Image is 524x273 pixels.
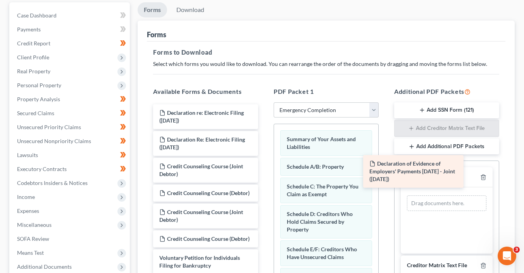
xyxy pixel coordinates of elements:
h5: Additional PDF Packets [394,87,499,96]
span: Credit Counseling Course (Debtor) [167,235,250,242]
span: Secured Claims [17,110,54,116]
a: Credit Report [11,36,130,50]
span: Additional Documents [17,263,72,270]
span: Real Property [17,68,50,74]
a: Property Analysis [11,92,130,106]
a: Forms [138,2,167,17]
span: Credit Counseling Course (Joint Debtor) [159,209,243,223]
button: Add Creditor Matrix Text File [394,120,499,137]
span: Declaration re: Electronic Filing ([DATE]) [159,109,244,124]
span: Unsecured Priority Claims [17,124,81,130]
a: Unsecured Priority Claims [11,120,130,134]
iframe: Intercom live chat [498,247,516,265]
span: Credit Counseling Course (Debtor) [167,190,250,196]
div: Creditor Matrix Text File [407,262,467,269]
span: Credit Report [17,40,50,47]
span: Executory Contracts [17,166,67,172]
a: Executory Contracts [11,162,130,176]
span: Declaration of Evidence of Employers' Payments [DATE] - Joint ([DATE]) [369,160,455,182]
span: Property Analysis [17,96,60,102]
span: 3 [514,247,520,253]
button: Add SSN Form (121) [394,102,499,119]
span: Miscellaneous [17,221,52,228]
a: Lawsuits [11,148,130,162]
span: SOFA Review [17,235,49,242]
span: Payments [17,26,41,33]
a: Unsecured Nonpriority Claims [11,134,130,148]
span: Case Dashboard [17,12,57,19]
a: Case Dashboard [11,9,130,22]
button: Add Additional PDF Packets [394,138,499,155]
a: SOFA Review [11,232,130,246]
p: Select which forms you would like to download. You can rearrange the order of the documents by dr... [153,60,499,68]
span: Lawsuits [17,152,38,158]
div: Drag documents here. [407,195,486,211]
span: Means Test [17,249,44,256]
span: Schedule E/F: Creditors Who Have Unsecured Claims [287,246,357,260]
span: Schedule A/B: Property [287,163,344,170]
span: Income [17,194,35,200]
a: Download [170,2,210,17]
span: Schedule D: Creditors Who Hold Claims Secured by Property [287,211,353,233]
span: Expenses [17,207,39,214]
span: Unsecured Nonpriority Claims [17,138,91,144]
span: Voluntary Petition for Individuals Filing for Bankruptcy [159,254,240,269]
span: Personal Property [17,82,61,88]
h5: Forms to Download [153,48,499,57]
h5: Available Forms & Documents [153,87,258,96]
span: Codebtors Insiders & Notices [17,180,88,186]
span: Schedule C: The Property You Claim as Exempt [287,183,359,197]
span: Credit Counseling Course (Joint Debtor) [159,163,243,177]
h5: PDF Packet 1 [274,87,379,96]
div: Forms [147,30,166,39]
a: Payments [11,22,130,36]
span: Summary of Your Assets and Liabilities [287,136,356,150]
a: Secured Claims [11,106,130,120]
span: Declaration Re: Electronic Filing ([DATE]) [159,136,245,150]
span: Client Profile [17,54,49,60]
